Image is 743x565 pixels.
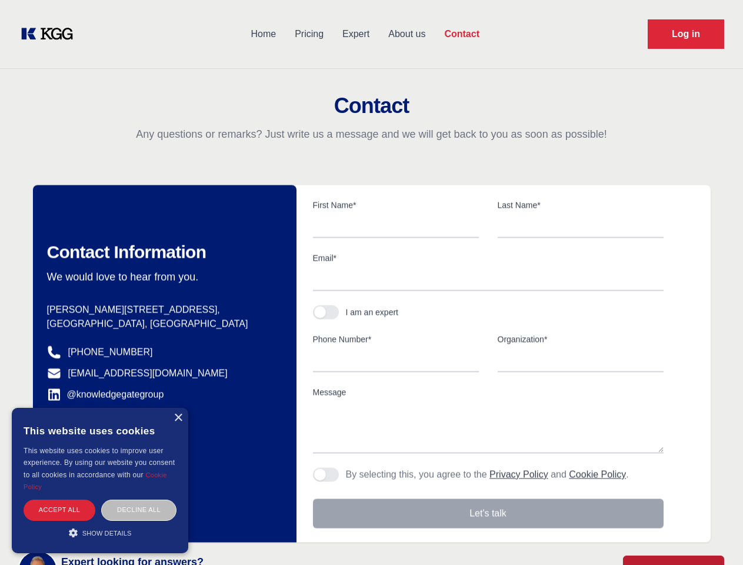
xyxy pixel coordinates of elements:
[82,530,132,537] span: Show details
[333,19,379,49] a: Expert
[498,333,664,345] label: Organization*
[498,199,664,211] label: Last Name*
[14,94,729,118] h2: Contact
[346,467,629,481] p: By selecting this, you agree to the and .
[569,469,626,479] a: Cookie Policy
[313,498,664,528] button: Let's talk
[68,366,228,380] a: [EMAIL_ADDRESS][DOMAIN_NAME]
[24,527,176,539] div: Show details
[47,387,164,401] a: @knowledgegategroup
[14,127,729,141] p: Any questions or remarks? Just write us a message and we will get back to you as soon as possible!
[47,317,278,331] p: [GEOGRAPHIC_DATA], [GEOGRAPHIC_DATA]
[313,199,479,211] label: First Name*
[285,19,333,49] a: Pricing
[101,500,176,520] div: Decline all
[684,508,743,565] iframe: Chat Widget
[47,303,278,317] p: [PERSON_NAME][STREET_ADDRESS],
[47,241,278,262] h2: Contact Information
[313,252,664,264] label: Email*
[648,19,724,49] a: Request Demo
[489,469,548,479] a: Privacy Policy
[313,386,664,398] label: Message
[47,270,278,284] p: We would love to hear from you.
[241,19,285,49] a: Home
[174,414,182,423] div: Close
[24,471,167,490] a: Cookie Policy
[19,25,82,44] a: KOL Knowledge Platform: Talk to Key External Experts (KEE)
[313,333,479,345] label: Phone Number*
[68,345,153,359] a: [PHONE_NUMBER]
[24,417,176,445] div: This website uses cookies
[379,19,435,49] a: About us
[24,447,175,479] span: This website uses cookies to improve user experience. By using our website you consent to all coo...
[24,500,95,520] div: Accept all
[346,306,399,318] div: I am an expert
[435,19,489,49] a: Contact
